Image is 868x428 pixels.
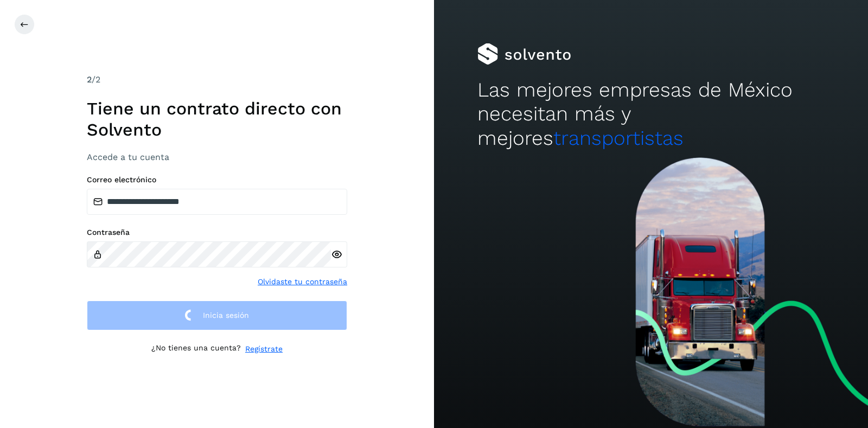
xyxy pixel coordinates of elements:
span: Inicia sesión [203,311,249,319]
h3: Accede a tu cuenta [87,152,347,162]
label: Correo electrónico [87,175,347,184]
div: /2 [87,73,347,86]
h1: Tiene un contrato directo con Solvento [87,98,347,140]
a: Olvidaste tu contraseña [258,276,347,288]
button: Inicia sesión [87,301,347,330]
span: transportistas [553,126,684,150]
span: 2 [87,74,92,85]
label: Contraseña [87,228,347,237]
h2: Las mejores empresas de México necesitan más y mejores [477,78,825,150]
p: ¿No tienes una cuenta? [151,343,241,355]
a: Regístrate [245,343,283,355]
